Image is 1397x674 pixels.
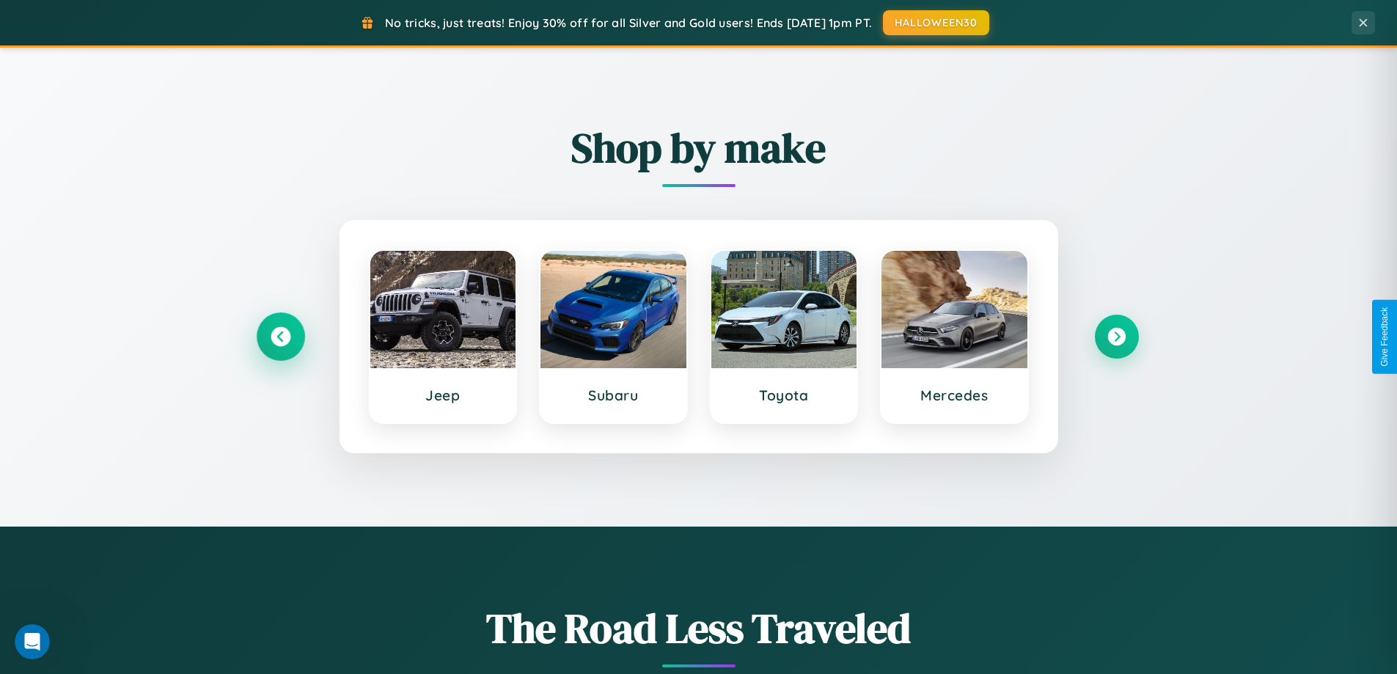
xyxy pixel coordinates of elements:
[385,15,872,30] span: No tricks, just treats! Enjoy 30% off for all Silver and Gold users! Ends [DATE] 1pm PT.
[555,387,672,404] h3: Subaru
[15,624,50,659] iframe: Intercom live chat
[896,387,1013,404] h3: Mercedes
[1379,307,1390,367] div: Give Feedback
[726,387,843,404] h3: Toyota
[385,387,502,404] h3: Jeep
[259,600,1139,656] h1: The Road Less Traveled
[883,10,989,35] button: HALLOWEEN30
[259,120,1139,176] h2: Shop by make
